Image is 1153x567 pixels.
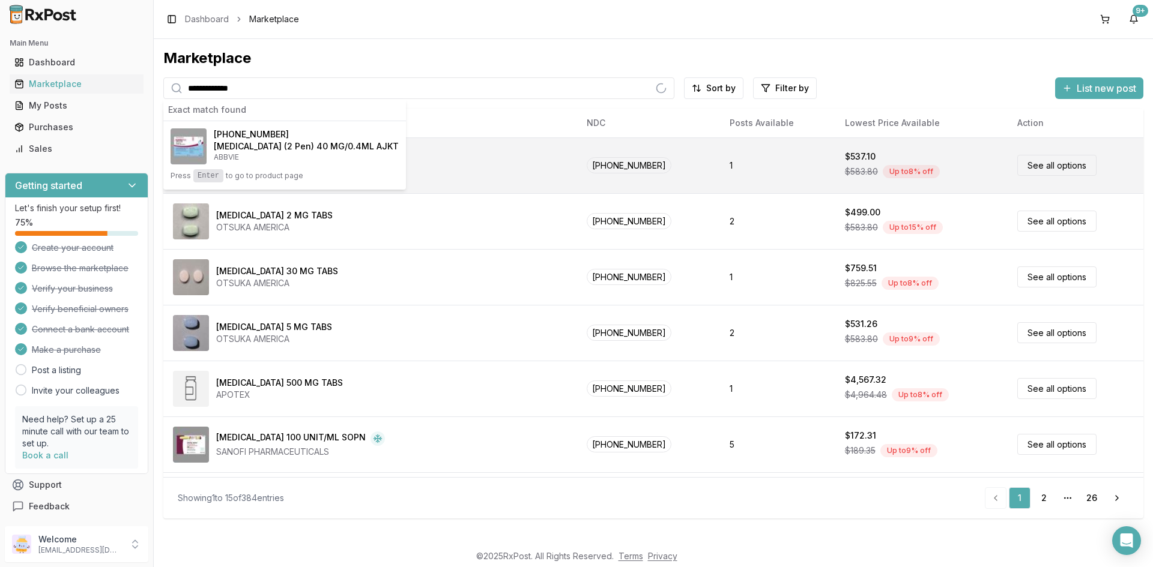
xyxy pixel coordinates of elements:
[10,95,144,116] a: My Posts
[216,389,343,401] div: APOTEX
[753,77,817,99] button: Filter by
[1017,322,1097,343] a: See all options
[5,53,148,72] button: Dashboard
[216,333,332,345] div: OTSUKA AMERICA
[22,413,131,449] p: Need help? Set up a 25 minute call with our team to set up.
[1017,434,1097,455] a: See all options
[32,323,129,335] span: Connect a bank account
[185,13,229,25] a: Dashboard
[5,96,148,115] button: My Posts
[12,535,31,554] img: User avatar
[14,56,139,68] div: Dashboard
[10,52,144,73] a: Dashboard
[173,259,209,295] img: Abilify 30 MG TABS
[720,472,835,528] td: 3
[5,118,148,137] button: Purchases
[845,389,887,401] span: $4,964.48
[706,82,736,94] span: Sort by
[1033,487,1055,509] a: 2
[32,242,113,254] span: Create your account
[1081,487,1103,509] a: 26
[845,166,878,178] span: $583.80
[10,38,144,48] h2: Main Menu
[5,139,148,158] button: Sales
[193,169,223,182] kbd: Enter
[1017,211,1097,232] a: See all options
[892,388,949,401] div: Up to 8 % off
[10,138,144,160] a: Sales
[216,377,343,389] div: [MEDICAL_DATA] 500 MG TABS
[883,165,940,178] div: Up to 8 % off
[587,269,671,285] span: [PHONE_NUMBER]
[845,151,876,163] div: $537.10
[1009,487,1030,509] a: 1
[216,446,385,458] div: SANOFI PHARMACEUTICALS
[1017,266,1097,287] a: See all options
[5,496,148,517] button: Feedback
[845,333,878,345] span: $583.80
[1077,81,1136,95] span: List new post
[587,325,671,341] span: [PHONE_NUMBER]
[1017,155,1097,176] a: See all options
[171,128,207,164] img: Humira (2 Pen) 40 MG/0.4ML AJKT
[1055,83,1143,95] a: List new post
[32,364,81,376] a: Post a listing
[163,99,406,121] div: Exact match found
[845,445,876,457] span: $189.35
[720,305,835,361] td: 2
[1124,10,1143,29] button: 9+
[1112,526,1141,555] div: Open Intercom Messenger
[216,221,333,233] div: OTSUKA AMERICA
[38,545,122,555] p: [EMAIL_ADDRESS][DOMAIN_NAME]
[883,332,940,346] div: Up to 9 % off
[22,450,68,460] a: Book a call
[845,277,877,289] span: $825.55
[32,344,101,356] span: Make a purchase
[216,209,333,221] div: [MEDICAL_DATA] 2 MG TABS
[587,213,671,229] span: [PHONE_NUMBER]
[845,221,878,233] span: $583.80
[163,49,1143,68] div: Marketplace
[32,262,129,274] span: Browse the marketplace
[214,140,399,152] h4: [MEDICAL_DATA] (2 Pen) 40 MG/0.4ML AJKT
[32,303,129,315] span: Verify beneficial owners
[845,318,877,330] div: $531.26
[845,374,886,386] div: $4,567.32
[720,416,835,472] td: 5
[14,143,139,155] div: Sales
[720,361,835,416] td: 1
[835,109,1008,137] th: Lowest Price Available
[880,444,937,457] div: Up to 9 % off
[29,500,70,512] span: Feedback
[15,217,33,229] span: 75 %
[1008,109,1143,137] th: Action
[1017,378,1097,399] a: See all options
[14,78,139,90] div: Marketplace
[648,551,677,561] a: Privacy
[1105,487,1129,509] a: Go to next page
[5,74,148,94] button: Marketplace
[185,13,299,25] nav: breadcrumb
[587,436,671,452] span: [PHONE_NUMBER]
[720,193,835,249] td: 2
[32,283,113,295] span: Verify your business
[5,474,148,496] button: Support
[10,73,144,95] a: Marketplace
[173,203,209,239] img: Abilify 2 MG TABS
[1133,5,1148,17] div: 9+
[178,492,284,504] div: Showing 1 to 15 of 384 entries
[173,427,209,463] img: Admelog SoloStar 100 UNIT/ML SOPN
[14,121,139,133] div: Purchases
[577,109,720,137] th: NDC
[38,533,122,545] p: Welcome
[883,221,943,234] div: Up to 15 % off
[163,121,406,190] button: Humira (2 Pen) 40 MG/0.4ML AJKT[PHONE_NUMBER][MEDICAL_DATA] (2 Pen) 40 MG/0.4ML AJKTABBVIEPressEn...
[587,380,671,397] span: [PHONE_NUMBER]
[720,137,835,193] td: 1
[845,262,877,274] div: $759.51
[226,171,303,181] span: to go to product page
[845,430,876,442] div: $172.31
[985,487,1129,509] nav: pagination
[216,321,332,333] div: [MEDICAL_DATA] 5 MG TABS
[32,385,120,397] a: Invite your colleagues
